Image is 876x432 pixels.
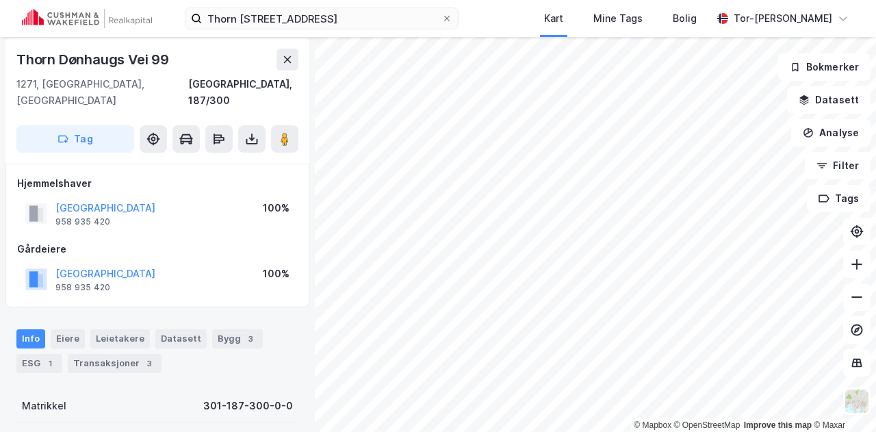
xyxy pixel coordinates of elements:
button: Bokmerker [778,53,871,81]
div: Kart [544,10,563,27]
div: 958 935 420 [55,216,110,227]
div: 1271, [GEOGRAPHIC_DATA], [GEOGRAPHIC_DATA] [16,76,188,109]
img: cushman-wakefield-realkapital-logo.202ea83816669bd177139c58696a8fa1.svg [22,9,152,28]
div: 3 [142,357,156,370]
button: Tags [807,185,871,212]
div: [GEOGRAPHIC_DATA], 187/300 [188,76,298,109]
div: Hjemmelshaver [17,175,298,192]
div: Info [16,329,45,348]
div: 958 935 420 [55,282,110,293]
div: 1 [43,357,57,370]
div: Gårdeiere [17,241,298,257]
a: Mapbox [634,420,671,430]
a: OpenStreetMap [674,420,740,430]
div: ESG [16,354,62,373]
div: Mine Tags [593,10,643,27]
div: Thorn Dønhaugs Vei 99 [16,49,172,71]
div: Matrikkel [22,398,66,414]
button: Tag [16,125,134,153]
div: 301-187-300-0-0 [203,398,293,414]
div: Bolig [673,10,697,27]
a: Improve this map [744,420,812,430]
button: Filter [805,152,871,179]
div: Datasett [155,329,207,348]
button: Datasett [787,86,871,114]
div: Kontrollprogram for chat [808,366,876,432]
div: 3 [244,332,257,346]
div: Tor-[PERSON_NAME] [734,10,832,27]
div: Bygg [212,329,263,348]
div: 100% [263,200,289,216]
div: Transaksjoner [68,354,162,373]
input: Søk på adresse, matrikkel, gårdeiere, leietakere eller personer [202,8,441,29]
div: 100% [263,266,289,282]
iframe: Chat Widget [808,366,876,432]
div: Eiere [51,329,85,348]
button: Analyse [791,119,871,147]
div: Leietakere [90,329,150,348]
